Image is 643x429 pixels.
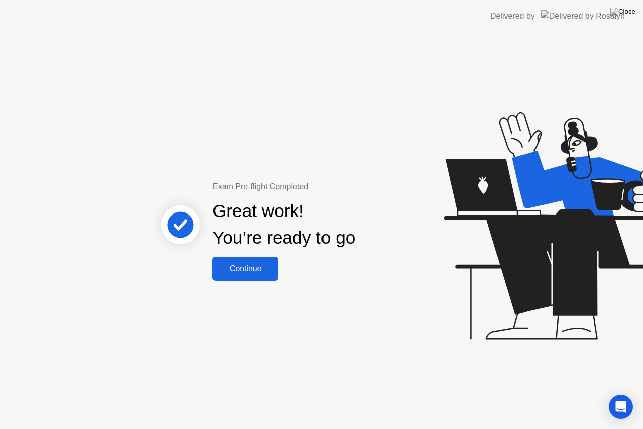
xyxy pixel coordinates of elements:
[610,8,635,16] img: Close
[212,181,420,193] div: Exam Pre-flight Completed
[212,198,355,251] div: Great work! You’re ready to go
[216,264,275,273] div: Continue
[609,395,633,419] div: Open Intercom Messenger
[212,257,278,281] button: Continue
[490,10,535,22] div: Delivered by
[541,10,625,22] img: Delivered by Rosalyn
